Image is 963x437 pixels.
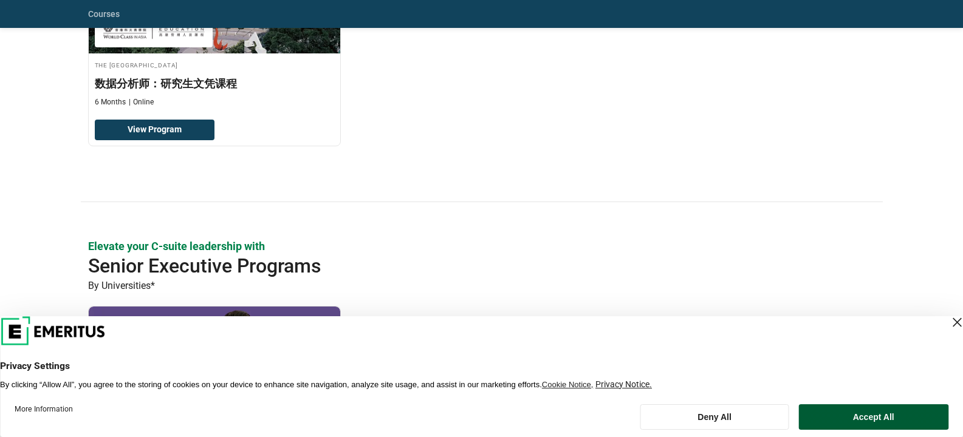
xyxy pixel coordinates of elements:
h2: Senior Executive Programs [88,254,797,278]
a: View Program [95,120,214,140]
h3: 数据分析师：研究生文凭课程 [95,76,334,91]
p: 6 Months [95,97,126,107]
img: Specialization in Business Analytics for Decision Making | Online Business Management Course [89,307,340,428]
p: Online [129,97,154,107]
p: Elevate your C-suite leadership with [88,239,876,254]
h4: The [GEOGRAPHIC_DATA] [95,59,334,70]
p: By Universities* [88,278,876,294]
